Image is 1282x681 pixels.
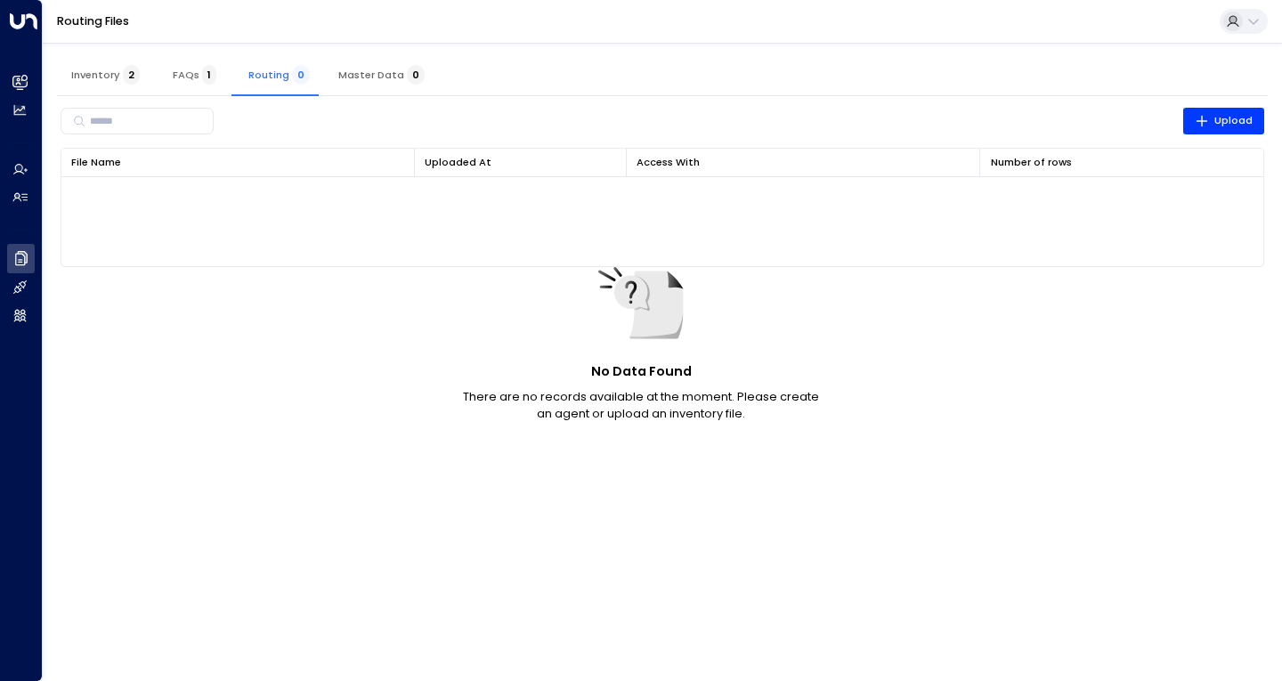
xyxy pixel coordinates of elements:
span: FAQs [173,69,216,81]
span: Master Data [338,69,425,81]
div: File Name [71,154,121,171]
span: 0 [292,65,310,85]
button: Upload [1183,108,1264,134]
span: Routing [248,69,310,81]
div: Uploaded At [425,154,616,171]
div: Uploaded At [425,154,491,171]
div: Number of rows [991,154,1072,171]
span: 2 [123,65,140,85]
span: Upload [1195,112,1253,130]
div: File Name [71,154,404,171]
span: Inventory [71,69,140,81]
span: 1 [202,65,216,85]
div: Number of rows [991,154,1254,171]
div: Access With [637,154,970,171]
span: 0 [407,65,425,85]
a: Routing Files [57,13,129,28]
